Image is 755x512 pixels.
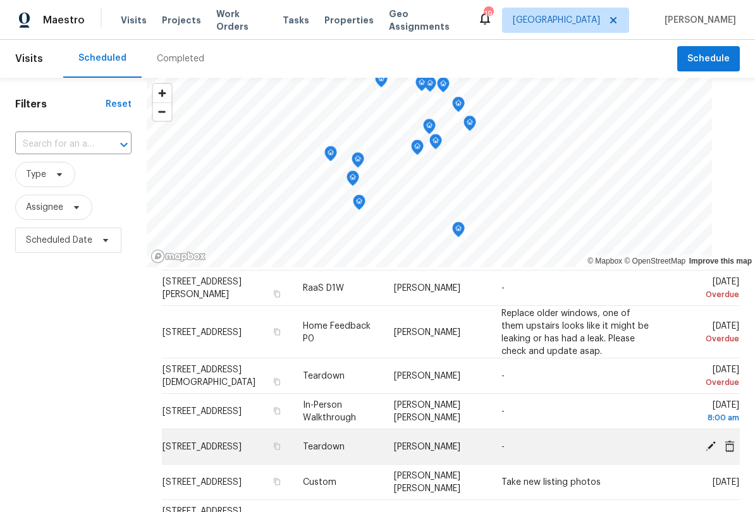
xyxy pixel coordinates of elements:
span: Take new listing photos [501,478,601,487]
span: [DATE] [675,277,739,301]
div: Map marker [347,171,359,190]
span: [PERSON_NAME] [394,372,460,381]
div: Map marker [452,97,465,116]
span: [STREET_ADDRESS] [163,478,242,487]
span: Schedule [687,51,730,67]
span: - [501,284,505,293]
a: Mapbox homepage [150,249,206,264]
button: Copy Address [271,405,283,417]
span: Scheduled Date [26,234,92,247]
span: Cancel [720,440,739,451]
span: Teardown [303,372,345,381]
div: Map marker [437,77,450,97]
button: Copy Address [271,441,283,452]
div: Map marker [415,76,428,95]
span: Edit [701,440,720,451]
span: [DATE] [713,478,739,487]
span: [PERSON_NAME] [PERSON_NAME] [394,401,460,422]
span: Projects [162,14,201,27]
div: Map marker [375,72,388,92]
span: Assignee [26,201,63,214]
button: Copy Address [271,376,283,387]
span: In-Person Walkthrough [303,401,356,422]
div: Scheduled [78,52,126,64]
div: Map marker [411,140,424,159]
span: RaaS D1W [303,284,344,293]
button: Open [115,136,133,154]
button: Copy Address [271,288,283,300]
span: Tasks [283,16,309,25]
div: Map marker [353,195,365,214]
span: [DATE] [675,321,739,344]
div: Map marker [352,152,364,172]
span: Replace older windows, one of them upstairs looks like it might be leaking or has had a leak. Ple... [501,308,649,355]
span: Teardown [303,442,345,451]
span: Custom [303,478,336,487]
div: Overdue [675,332,739,344]
span: Zoom out [153,103,171,121]
span: [DATE] [675,401,739,424]
span: Type [26,168,46,181]
a: Improve this map [689,257,752,265]
span: Home Feedback P0 [303,321,371,343]
div: Map marker [424,76,436,96]
span: Geo Assignments [389,8,462,33]
span: [STREET_ADDRESS] [163,327,242,336]
div: Map marker [452,222,465,241]
h1: Filters [15,98,106,111]
span: [DATE] [675,365,739,389]
a: OpenStreetMap [624,257,685,265]
button: Schedule [677,46,740,72]
div: Map marker [324,146,337,166]
input: Search for an address... [15,135,96,154]
span: [GEOGRAPHIC_DATA] [513,14,600,27]
span: [STREET_ADDRESS] [163,442,242,451]
span: [PERSON_NAME] [394,327,460,336]
div: Map marker [463,116,476,135]
canvas: Map [147,78,712,267]
div: Overdue [675,376,739,389]
div: Completed [157,52,204,65]
button: Zoom in [153,84,171,102]
span: Work Orders [216,8,267,33]
div: Reset [106,98,132,111]
span: [STREET_ADDRESS][PERSON_NAME] [163,277,242,299]
div: Map marker [429,134,442,154]
span: [PERSON_NAME] [394,442,460,451]
span: [STREET_ADDRESS][DEMOGRAPHIC_DATA] [163,365,255,387]
button: Copy Address [271,326,283,337]
span: [STREET_ADDRESS] [163,407,242,416]
a: Mapbox [587,257,622,265]
span: Visits [15,45,43,73]
span: [PERSON_NAME] [660,14,736,27]
span: - [501,442,505,451]
span: Maestro [43,14,85,27]
div: 8:00 am [675,411,739,424]
span: Properties [324,14,374,27]
button: Zoom out [153,102,171,121]
span: Visits [121,14,147,27]
button: Copy Address [271,476,283,487]
div: 19 [484,8,493,20]
span: - [501,407,505,416]
span: [PERSON_NAME] [PERSON_NAME] [394,472,460,493]
span: [PERSON_NAME] [394,284,460,293]
div: Overdue [675,288,739,301]
div: Map marker [423,119,436,138]
span: - [501,372,505,381]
